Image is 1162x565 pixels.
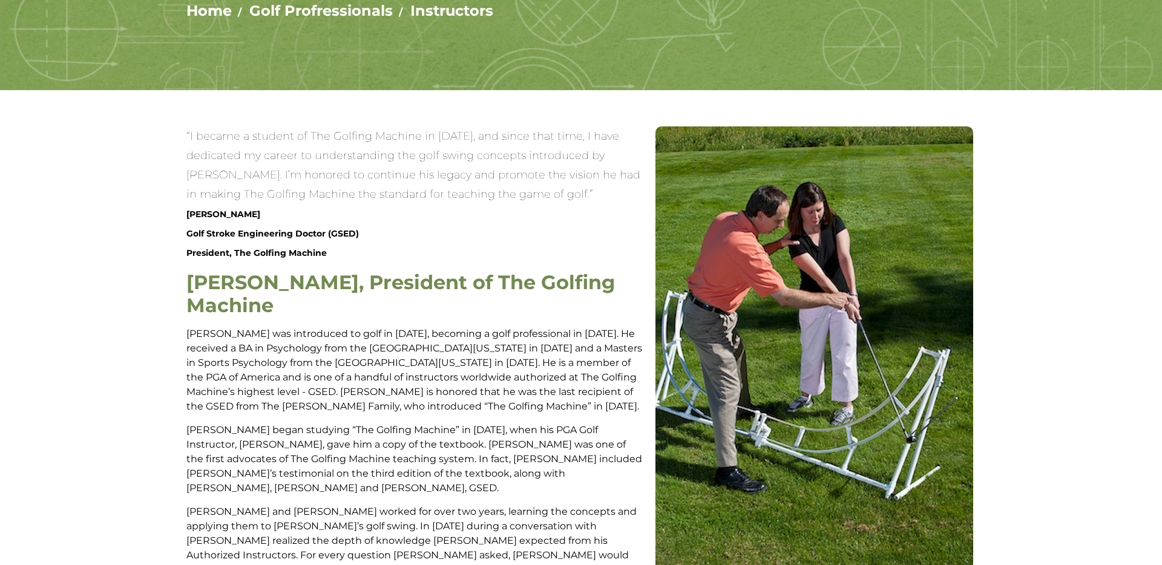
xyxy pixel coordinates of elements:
a: Home [186,2,232,19]
p: [PERSON_NAME] began studying “The Golfing Machine” in [DATE], when his PGA Golf Instructor, [PERS... [186,423,643,495]
a: Golf Profressionals [249,2,393,19]
a: Instructors [410,2,493,19]
p: [PERSON_NAME] was introduced to golf in [DATE], becoming a golf professional in [DATE]. He receiv... [186,327,643,414]
cite: [PERSON_NAME] Golf Stroke Engineering Doctor (GSED) President, The Golfing Machine [186,209,359,258]
blockquote: “I became a student of The Golfing Machine in [DATE], and since that time, I have dedicated my ca... [186,126,643,262]
h2: [PERSON_NAME], President of The Golfing Machine [186,271,643,318]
